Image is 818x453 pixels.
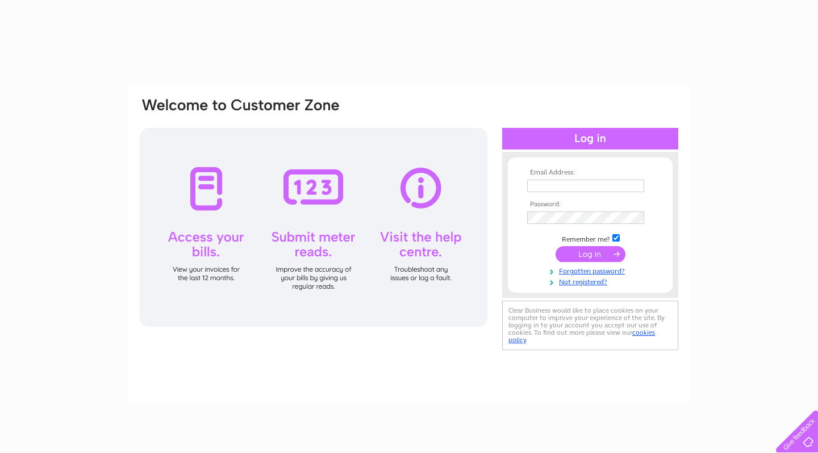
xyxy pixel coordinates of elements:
a: Forgotten password? [527,265,656,276]
th: Password: [524,201,656,209]
input: Submit [556,246,625,262]
div: Clear Business would like to place cookies on your computer to improve your experience of the sit... [502,301,678,350]
a: Not registered? [527,276,656,286]
th: Email Address: [524,169,656,177]
a: cookies policy [508,329,655,344]
td: Remember me? [524,232,656,244]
